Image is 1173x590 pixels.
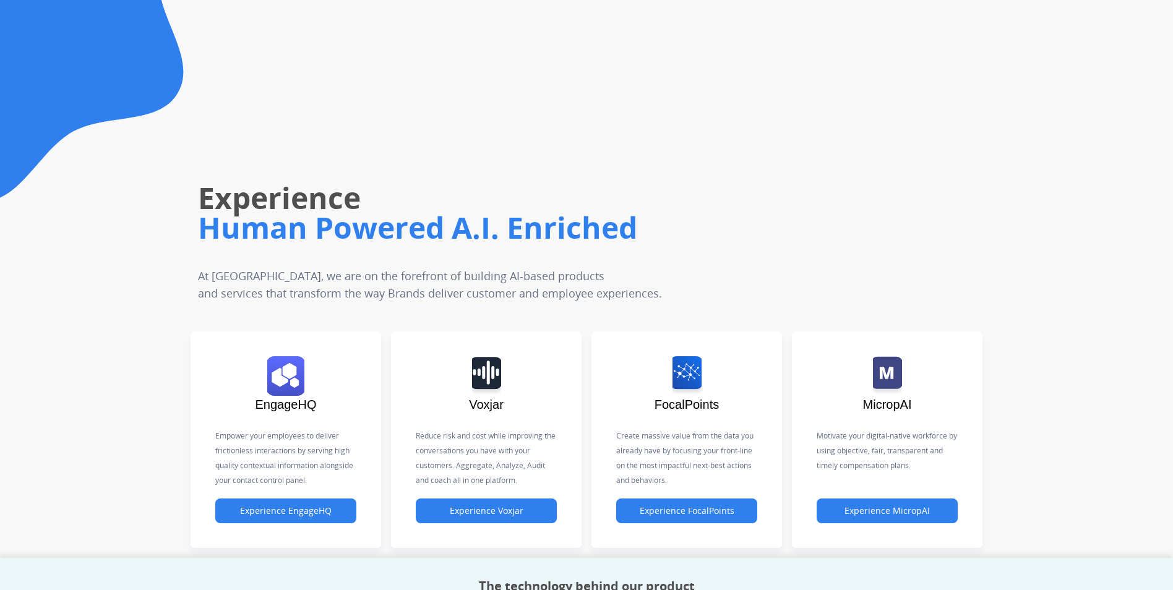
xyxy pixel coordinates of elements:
p: At [GEOGRAPHIC_DATA], we are on the forefront of building AI-based products and services that tra... [198,267,749,302]
img: logo [873,356,902,396]
span: MicropAI [863,398,912,411]
img: logo [267,356,304,396]
a: Experience Voxjar [416,506,557,516]
span: Voxjar [469,398,504,411]
button: Experience EngageHQ [215,498,356,523]
p: Motivate your digital-native workforce by using objective, fair, transparent and timely compensat... [817,429,958,473]
img: logo [672,356,702,396]
p: Create massive value from the data you already have by focusing your front-line on the most impac... [616,429,757,488]
h1: Human Powered A.I. Enriched [198,208,828,247]
img: logo [472,356,501,396]
button: Experience MicropAI [817,498,958,523]
button: Experience FocalPoints [616,498,757,523]
a: Experience FocalPoints [616,506,757,516]
h1: Experience [198,178,828,218]
span: EngageHQ [256,398,317,411]
p: Reduce risk and cost while improving the conversations you have with your customers. Aggregate, A... [416,429,557,488]
a: Experience MicropAI [817,506,958,516]
button: Experience Voxjar [416,498,557,523]
a: Experience EngageHQ [215,506,356,516]
p: Empower your employees to deliver frictionless interactions by serving high quality contextual in... [215,429,356,488]
span: FocalPoints [655,398,720,411]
